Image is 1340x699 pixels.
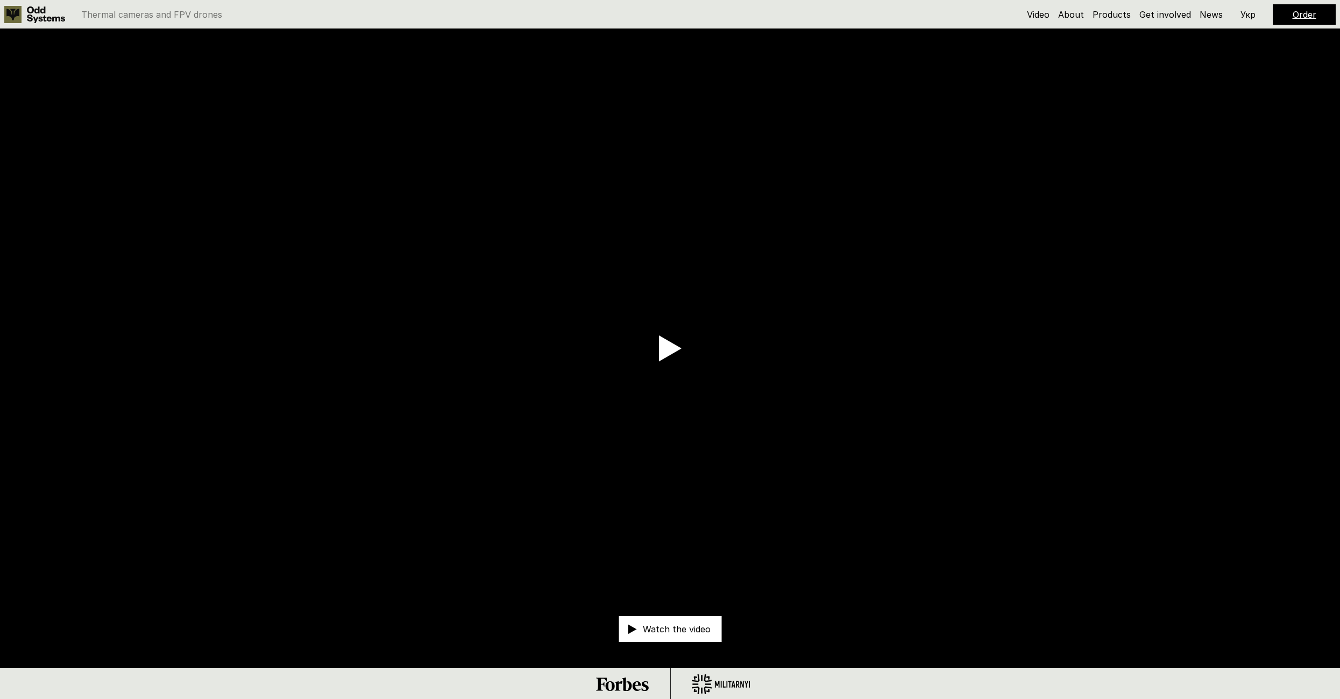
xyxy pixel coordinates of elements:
a: About [1058,9,1084,20]
p: Watch the video [643,625,711,633]
a: Video [1027,9,1050,20]
a: Products [1093,9,1131,20]
p: Thermal cameras and FPV drones [81,10,222,19]
a: Get involved [1139,9,1191,20]
a: Order [1293,9,1316,20]
p: Укр [1240,10,1256,19]
a: News [1200,9,1223,20]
